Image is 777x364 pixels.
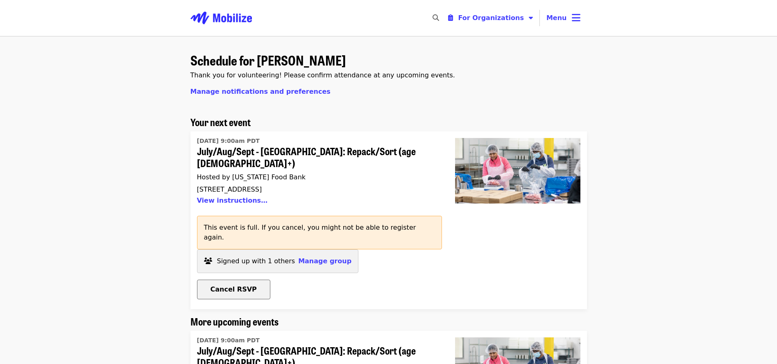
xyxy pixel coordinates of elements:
span: Menu [546,14,567,22]
i: caret-down icon [529,14,533,22]
time: [DATE] 9:00am PDT [197,137,260,145]
a: Manage notifications and preferences [190,88,331,95]
i: users icon [204,257,212,265]
img: July/Aug/Sept - Beaverton: Repack/Sort (age 10+) [455,138,580,203]
span: Schedule for [PERSON_NAME] [190,50,346,70]
span: More upcoming events [190,314,279,328]
span: Cancel RSVP [211,285,257,293]
span: July/Aug/Sept - [GEOGRAPHIC_DATA]: Repack/Sort (age [DEMOGRAPHIC_DATA]+) [197,145,435,169]
a: July/Aug/Sept - Beaverton: Repack/Sort (age 10+) [449,131,587,309]
input: Search [444,8,451,28]
time: [DATE] 9:00am PDT [197,336,260,345]
span: Thank you for volunteering! Please confirm attendance at any upcoming events. [190,71,455,79]
span: Manage group [298,257,351,265]
span: For Organizations [458,14,524,22]
button: Cancel RSVP [197,280,270,299]
i: clipboard-list icon [448,14,453,22]
span: Hosted by [US_STATE] Food Bank [197,173,306,181]
i: bars icon [572,12,580,24]
button: Toggle account menu [540,8,587,28]
img: Mobilize - Home [190,5,252,31]
div: [STREET_ADDRESS] [197,185,435,193]
p: This event is full. If you cancel, you might not be able to register again. [204,223,435,242]
span: Signed up with 1 others [217,257,295,265]
button: Manage group [298,256,351,266]
button: Toggle organizer menu [442,10,539,26]
a: July/Aug/Sept - Beaverton: Repack/Sort (age 10+) [197,135,435,209]
i: search icon [433,14,439,22]
button: View instructions… [197,197,268,204]
span: Your next event [190,115,251,129]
